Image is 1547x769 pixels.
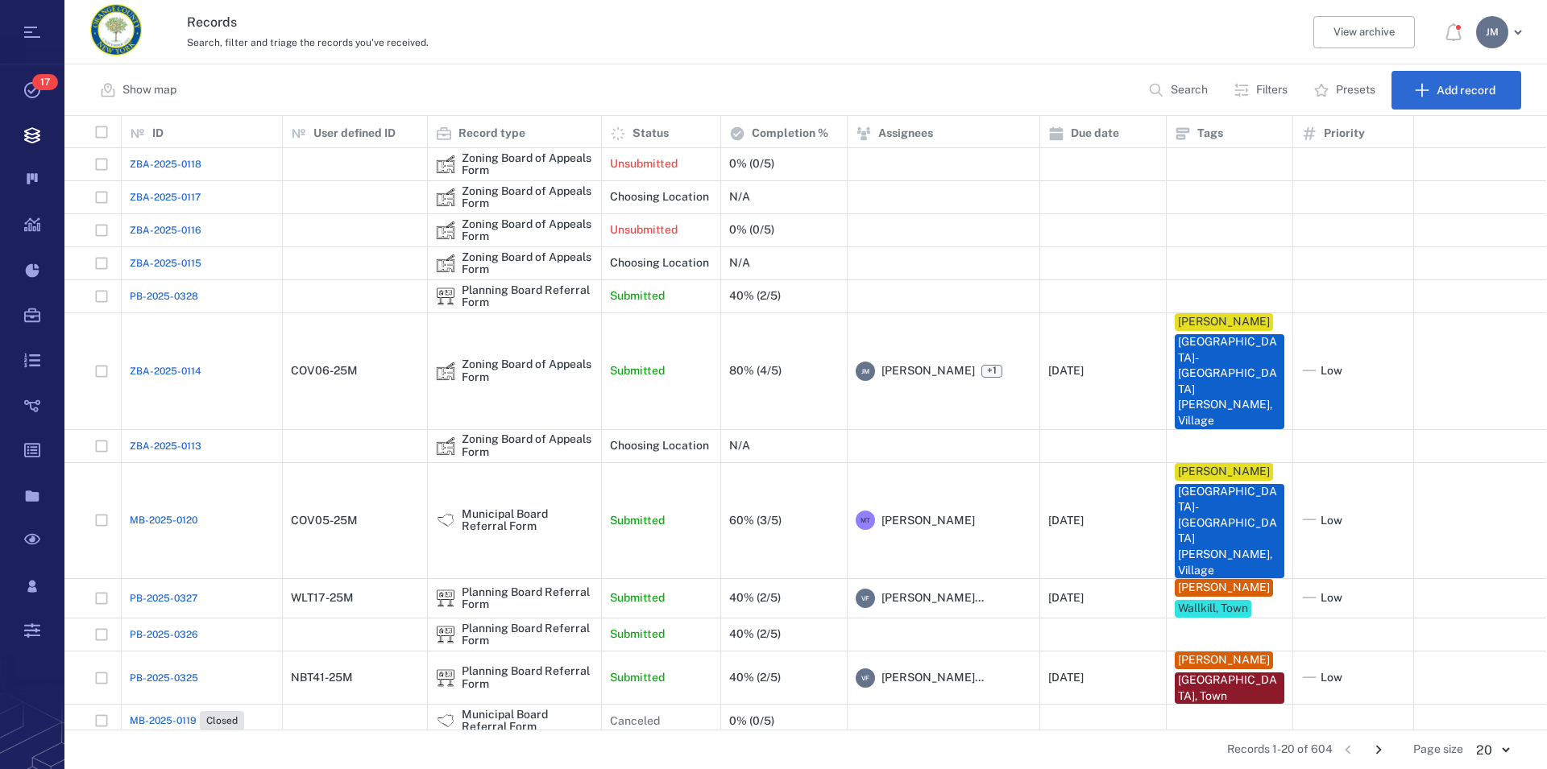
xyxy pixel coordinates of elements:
span: 17 [32,74,58,90]
span: MB-2025-0119 [130,713,197,728]
span: Closed [203,714,241,728]
button: Add record [1391,71,1521,110]
div: 40% (2/5) [729,592,781,604]
div: Municipal Board Referral Form [462,508,593,533]
span: ZBA-2025-0115 [130,256,201,271]
img: icon Zoning Board of Appeals Form [436,362,455,381]
div: Zoning Board of Appeals Form [436,221,455,240]
span: PB-2025-0327 [130,591,197,606]
a: ZBA-2025-0113 [130,439,201,453]
span: Low [1321,513,1342,529]
div: [GEOGRAPHIC_DATA]-[GEOGRAPHIC_DATA][PERSON_NAME], Village [1178,484,1281,579]
div: 0% (0/5) [729,715,774,727]
a: ZBA-2025-0118 [130,157,201,172]
div: Municipal Board Referral Form [462,709,593,734]
div: Zoning Board of Appeals Form [436,188,455,207]
span: [PERSON_NAME]... [881,590,984,606]
div: 0% (0/5) [729,224,774,236]
a: ZBA-2025-0116 [130,223,201,238]
span: +1 [981,365,1002,378]
div: Zoning Board of Appeals Form [462,218,593,243]
div: [PERSON_NAME] [1178,464,1270,480]
img: icon Zoning Board of Appeals Form [436,155,455,174]
img: icon Zoning Board of Appeals Form [436,254,455,273]
button: Show map [90,71,189,110]
p: Assignees [878,126,933,142]
p: User defined ID [313,126,396,142]
span: Low [1321,363,1342,379]
p: Unsubmitted [610,222,678,238]
div: J M [1476,16,1508,48]
div: [PERSON_NAME] [1178,652,1270,668]
a: PB-2025-0326 [130,627,198,642]
img: icon Municipal Board Referral Form [436,511,455,530]
button: Go to next page [1366,737,1391,763]
div: Planning Board Referral Form [462,586,593,611]
p: Filters [1256,82,1288,98]
div: Zoning Board of Appeals Form [436,254,455,273]
span: +1 [984,364,1000,378]
div: Zoning Board of Appeals Form [436,155,455,174]
span: Low [1321,670,1342,686]
a: ZBA-2025-0117 [130,190,201,205]
div: 0% (0/5) [729,158,774,170]
img: icon Planning Board Referral Form [436,287,455,306]
span: Low [1321,590,1342,606]
div: [DATE] [1048,672,1084,684]
p: Canceled [610,713,660,730]
div: 80% (4/5) [729,365,782,377]
img: icon Zoning Board of Appeals Form [436,188,455,207]
div: [PERSON_NAME] [1178,580,1270,596]
p: Submitted [610,626,665,643]
div: Zoning Board of Appeals Form [462,251,593,276]
div: Municipal Board Referral Form [436,511,455,530]
div: Wallkill, Town [1178,601,1248,617]
div: N/A [729,440,750,452]
button: Presets [1304,71,1388,110]
button: View archive [1313,16,1415,48]
a: MB-2025-0120 [130,513,197,527]
div: NBT41-25M [291,672,353,684]
div: [DATE] [1048,515,1084,527]
div: 20 [1463,741,1521,759]
div: Zoning Board of Appeals Form [436,436,455,456]
p: Submitted [610,288,665,304]
img: icon Planning Board Referral Form [436,668,455,688]
div: COV06-25M [291,365,358,377]
img: icon Zoning Board of Appeals Form [436,436,455,456]
span: PB-2025-0325 [130,671,198,685]
span: [PERSON_NAME]... [881,670,984,686]
div: M T [856,511,875,530]
a: Go home [90,4,142,61]
p: Submitted [610,363,665,379]
img: icon Planning Board Referral Form [436,589,455,608]
div: V F [856,668,875,688]
p: Choosing Location [610,189,709,205]
p: Presets [1336,82,1375,98]
p: Unsubmitted [610,156,678,172]
span: Search, filter and triage the records you've received. [187,37,429,48]
p: Search [1171,82,1208,98]
div: Zoning Board of Appeals Form [462,358,593,383]
div: 40% (2/5) [729,672,781,684]
button: Search [1138,71,1221,110]
a: ZBA-2025-0114 [130,364,201,378]
div: 40% (2/5) [729,628,781,640]
p: Show map [122,82,176,98]
div: Planning Board Referral Form [462,622,593,647]
div: N/A [729,191,750,203]
div: 40% (2/5) [729,290,781,302]
div: Zoning Board of Appeals Form [462,152,593,177]
div: WLT17-25M [291,592,354,604]
p: Status [632,126,669,142]
div: J M [856,362,875,381]
div: Municipal Board Referral Form [436,711,455,730]
p: Completion % [752,126,828,142]
a: PB-2025-0328 [130,289,198,304]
